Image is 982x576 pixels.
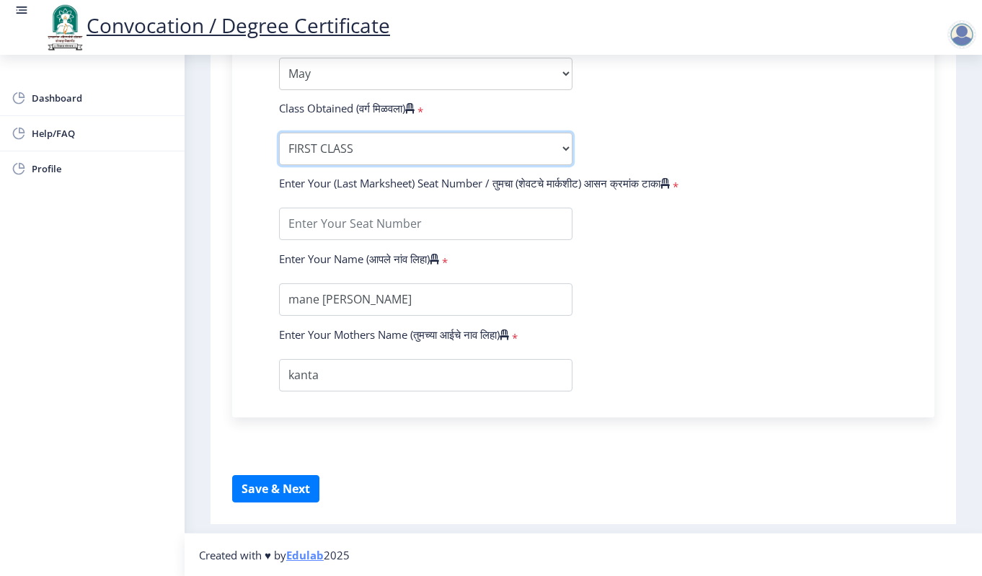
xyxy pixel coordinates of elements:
input: Enter Your Mothers Name [279,359,572,391]
label: Class Obtained (वर्ग मिळवला) [279,101,415,115]
a: Edulab [286,548,324,562]
img: logo [43,3,87,52]
input: Enter Your Seat Number [279,208,572,240]
span: Created with ♥ by 2025 [199,548,350,562]
input: Enter Your Name [279,283,572,316]
label: Enter Your (Last Marksheet) Seat Number / तुमचा (शेवटचे मार्कशीट) आसन क्रमांक टाका [279,176,670,190]
label: Enter Your Mothers Name (तुमच्या आईचे नाव लिहा) [279,327,509,342]
span: Help/FAQ [32,125,173,142]
button: Save & Next [232,475,319,502]
a: Convocation / Degree Certificate [43,12,390,39]
span: Dashboard [32,89,173,107]
label: Enter Your Name (आपले नांव लिहा) [279,252,439,266]
span: Profile [32,160,173,177]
